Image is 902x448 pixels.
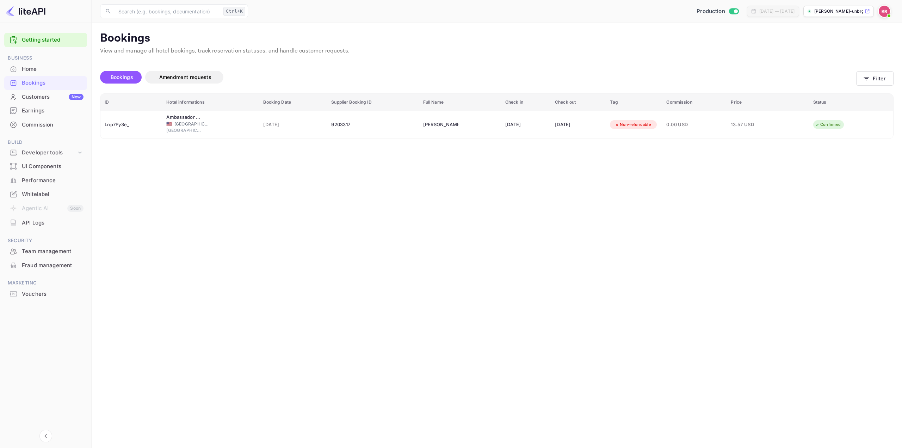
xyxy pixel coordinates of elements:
[4,62,87,75] a: Home
[4,104,87,117] a: Earnings
[22,190,84,198] div: Whitelabel
[4,245,87,258] a: Team management
[4,188,87,201] a: Whitelabel
[4,216,87,230] div: API Logs
[22,65,84,73] div: Home
[759,8,795,14] div: [DATE] — [DATE]
[22,107,84,115] div: Earnings
[22,121,84,129] div: Commission
[22,36,84,44] a: Getting started
[4,118,87,131] a: Commission
[4,279,87,287] span: Marketing
[223,7,245,16] div: Ctrl+K
[22,262,84,270] div: Fraud management
[4,62,87,76] div: Home
[39,430,52,442] button: Collapse navigation
[22,177,84,185] div: Performance
[4,33,87,47] div: Getting started
[4,287,87,301] div: Vouchers
[4,139,87,146] span: Build
[22,149,76,157] div: Developer tools
[4,160,87,173] a: UI Components
[814,8,863,14] p: [PERSON_NAME]-unbrg.[PERSON_NAME]...
[69,94,84,100] div: New
[4,76,87,90] div: Bookings
[4,216,87,229] a: API Logs
[22,79,84,87] div: Bookings
[22,247,84,256] div: Team management
[4,90,87,103] a: CustomersNew
[694,7,741,16] div: Switch to Sandbox mode
[4,76,87,89] a: Bookings
[4,287,87,300] a: Vouchers
[697,7,725,16] span: Production
[4,147,87,159] div: Developer tools
[4,188,87,201] div: Whitelabel
[22,93,84,101] div: Customers
[879,6,890,17] img: Kobus Roux
[4,54,87,62] span: Business
[22,219,84,227] div: API Logs
[6,6,45,17] img: LiteAPI logo
[114,4,221,18] input: Search (e.g. bookings, documentation)
[4,259,87,272] a: Fraud management
[22,290,84,298] div: Vouchers
[4,237,87,245] span: Security
[4,104,87,118] div: Earnings
[4,90,87,104] div: CustomersNew
[22,162,84,171] div: UI Components
[4,174,87,187] a: Performance
[4,118,87,132] div: Commission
